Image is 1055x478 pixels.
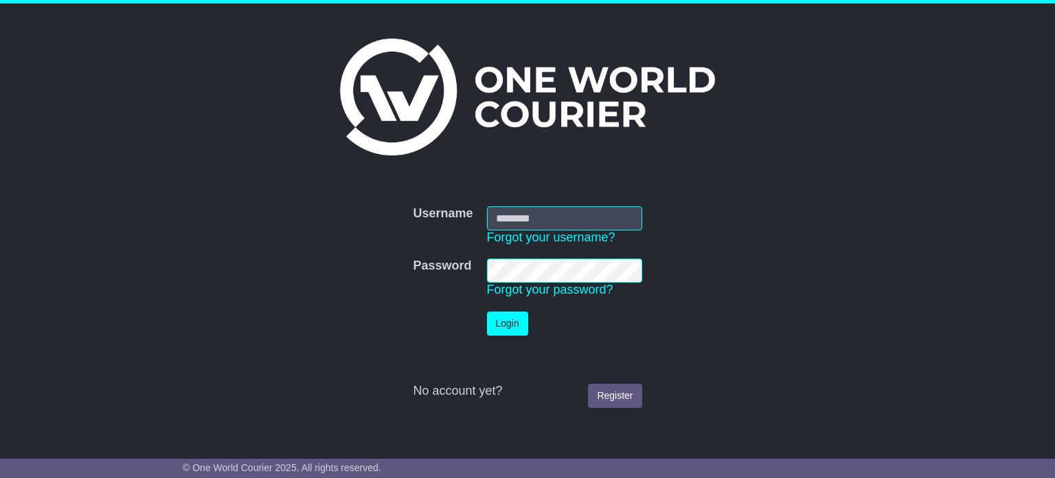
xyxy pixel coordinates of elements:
[183,462,381,473] span: © One World Courier 2025. All rights reserved.
[413,259,471,274] label: Password
[588,384,642,408] a: Register
[487,230,615,244] a: Forgot your username?
[487,312,528,336] button: Login
[413,206,473,221] label: Username
[340,39,715,155] img: One World
[487,283,613,296] a: Forgot your password?
[413,384,642,399] div: No account yet?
